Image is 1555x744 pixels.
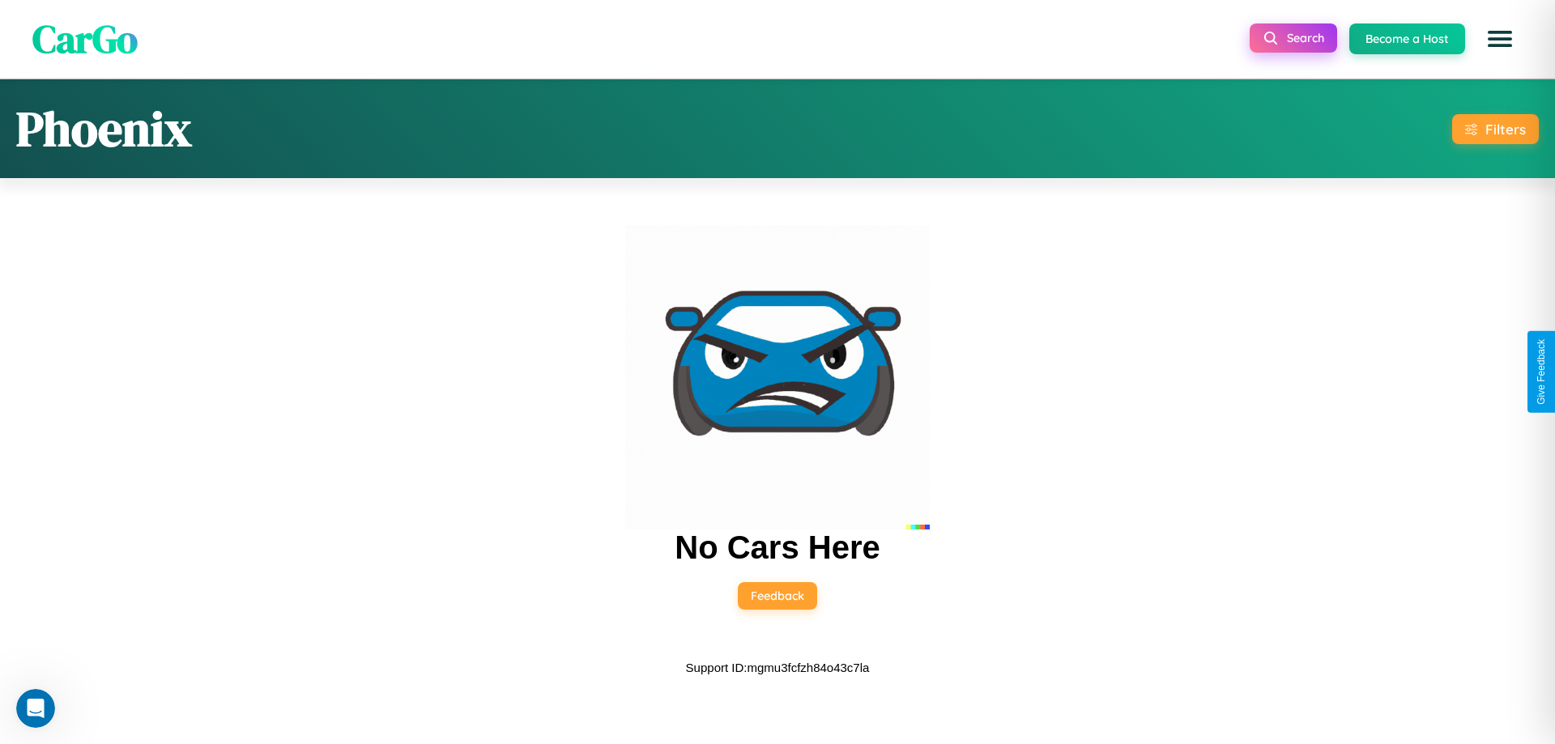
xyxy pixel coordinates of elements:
[1536,339,1547,405] div: Give Feedback
[686,657,870,678] p: Support ID: mgmu3fcfzh84o43c7la
[1452,114,1539,144] button: Filters
[1287,31,1324,45] span: Search
[625,225,930,529] img: car
[675,529,880,566] h2: No Cars Here
[738,582,817,610] button: Feedback
[16,689,55,728] iframe: Intercom live chat
[1477,16,1523,62] button: Open menu
[1485,121,1526,138] div: Filters
[16,96,192,162] h1: Phoenix
[1250,23,1337,53] button: Search
[1349,23,1465,54] button: Become a Host
[32,12,138,66] span: CarGo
